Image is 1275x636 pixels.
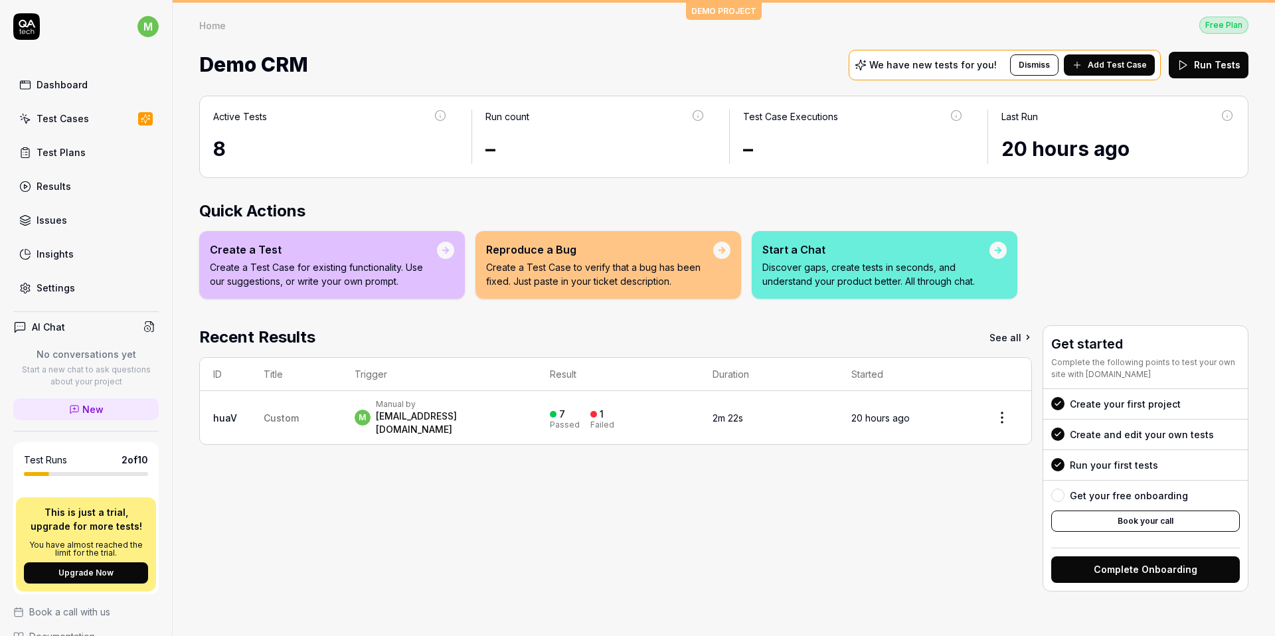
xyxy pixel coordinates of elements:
div: Passed [550,421,580,429]
th: Title [250,358,341,391]
time: 20 hours ago [1001,137,1130,161]
div: Run count [485,110,529,123]
div: Create and edit your own tests [1070,428,1214,441]
div: Start a Chat [762,242,989,258]
a: Dashboard [13,72,159,98]
h2: Quick Actions [199,199,1248,223]
span: Custom [264,412,299,424]
p: Create a Test Case for existing functionality. Use our suggestions, or write your own prompt. [210,260,437,288]
h5: Test Runs [24,454,67,466]
th: Duration [699,358,838,391]
div: – [485,134,706,164]
div: Free Plan [1199,17,1248,34]
p: Create a Test Case to verify that a bug has been fixed. Just paste in your ticket description. [486,260,713,288]
div: Last Run [1001,110,1038,123]
div: Run your first tests [1070,458,1158,472]
a: Test Plans [13,139,159,165]
button: Dismiss [1010,54,1059,76]
time: 2m 22s [713,412,743,424]
div: 1 [600,408,604,420]
span: Demo CRM [199,47,308,82]
div: Complete the following points to test your own site with [DOMAIN_NAME] [1051,357,1240,380]
h2: Recent Results [199,325,315,349]
div: Settings [37,281,75,295]
a: New [13,398,159,420]
span: m [137,16,159,37]
div: Get your free onboarding [1070,489,1188,503]
div: Dashboard [37,78,88,92]
button: Free Plan [1199,16,1248,34]
a: Settings [13,275,159,301]
div: Test Plans [37,145,86,159]
a: Book a call with us [13,605,159,619]
div: [EMAIL_ADDRESS][DOMAIN_NAME] [376,410,523,436]
p: Start a new chat to ask questions about your project [13,364,159,388]
div: Test Cases [37,112,89,125]
a: See all [989,325,1032,349]
div: Failed [590,421,614,429]
p: You have almost reached the limit for the trial. [24,541,148,557]
span: m [355,410,371,426]
a: Issues [13,207,159,233]
span: New [82,402,104,416]
div: Insights [37,247,74,261]
div: Test Case Executions [743,110,838,123]
a: Insights [13,241,159,267]
a: Test Cases [13,106,159,131]
span: 2 of 10 [122,453,148,467]
p: Discover gaps, create tests in seconds, and understand your product better. All through chat. [762,260,989,288]
h3: Get started [1051,334,1240,354]
div: Issues [37,213,67,227]
button: Complete Onboarding [1051,556,1240,583]
p: We have new tests for you! [869,60,997,70]
th: Started [838,358,973,391]
button: m [137,13,159,40]
th: Result [537,358,699,391]
button: Book your call [1051,511,1240,532]
div: Reproduce a Bug [486,242,713,258]
div: 7 [559,408,565,420]
div: Manual by [376,399,523,410]
time: 20 hours ago [851,412,910,424]
a: Results [13,173,159,199]
p: No conversations yet [13,347,159,361]
div: Home [199,19,226,32]
th: Trigger [341,358,537,391]
span: Book a call with us [29,605,110,619]
span: Add Test Case [1088,59,1147,71]
div: – [743,134,964,164]
button: Run Tests [1169,52,1248,78]
div: Results [37,179,71,193]
div: 8 [213,134,448,164]
h4: AI Chat [32,320,65,334]
th: ID [200,358,250,391]
p: This is just a trial, upgrade for more tests! [24,505,148,533]
a: huaV [213,412,237,424]
div: Create a Test [210,242,437,258]
div: Create your first project [1070,397,1181,411]
div: Active Tests [213,110,267,123]
button: Add Test Case [1064,54,1155,76]
button: Upgrade Now [24,562,148,584]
